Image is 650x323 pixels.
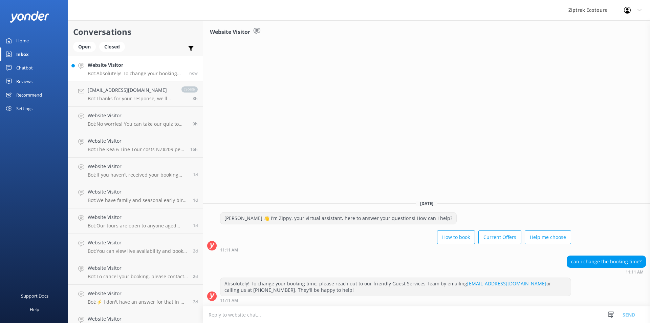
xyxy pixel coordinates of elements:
div: 11:11am 17-Aug-2025 (UTC +12:00) Pacific/Auckland [220,247,571,252]
strong: 11:11 AM [626,270,644,274]
div: Chatbot [16,61,33,75]
p: Bot: ⚡ I don't have an answer for that in my knowledge base. Please try and rephrase your questio... [88,299,188,305]
p: Bot: Absolutely! To change your booking time, please reach out to our friendly Guest Services Tea... [88,70,184,77]
div: Recommend [16,88,42,102]
span: 02:28am 15-Aug-2025 (UTC +12:00) Pacific/Auckland [193,274,198,279]
strong: 11:11 AM [220,248,238,252]
div: Reviews [16,75,32,88]
h2: Conversations [73,25,198,38]
p: Bot: The Kea 6-Line Tour costs NZ$209 per adult and NZ$169 per youth (6-14 years). For 4 adults a... [88,146,185,153]
div: Closed [99,42,125,52]
p: Bot: Thanks for your response, we'll get back to you as soon as we can during opening hours. [88,96,175,102]
h4: Website Visitor [88,112,188,119]
span: 06:58pm 16-Aug-2025 (UTC +12:00) Pacific/Auckland [190,146,198,152]
strong: 11:11 AM [220,299,238,303]
span: 11:11am 17-Aug-2025 (UTC +12:00) Pacific/Auckland [189,70,198,76]
div: Inbox [16,47,29,61]
h4: Website Visitor [88,315,188,323]
a: Closed [99,43,128,50]
p: Bot: We have family and seasonal early bird discounts available, and they can change throughout t... [88,197,188,203]
div: Settings [16,102,32,115]
h4: [EMAIL_ADDRESS][DOMAIN_NAME] [88,86,175,94]
h4: Website Visitor [88,264,188,272]
div: 11:11am 17-Aug-2025 (UTC +12:00) Pacific/Auckland [567,269,646,274]
a: Website VisitorBot:We have family and seasonal early bird discounts available, and they can chang... [68,183,203,208]
a: Website VisitorBot:You can view live availability and book your zipline tour online at [URL][DOMA... [68,234,203,259]
span: 01:28am 17-Aug-2025 (UTC +12:00) Pacific/Auckland [193,121,198,127]
p: Bot: No worries! You can take our quiz to help choose the best zipline adventure for you at [URL]... [88,121,188,127]
a: Website VisitorBot:The Kea 6-Line Tour costs NZ$209 per adult and NZ$169 per youth (6-14 years). ... [68,132,203,158]
h4: Website Visitor [88,239,188,246]
div: 11:11am 17-Aug-2025 (UTC +12:00) Pacific/Auckland [220,298,571,303]
a: Website VisitorBot:To cancel your booking, please contact our friendly Guest Services Team by ema... [68,259,203,285]
h4: Website Visitor [88,137,185,145]
h4: Website Visitor [88,290,188,297]
a: Website VisitorBot:No worries! You can take our quiz to help choose the best zipline adventure fo... [68,107,203,132]
p: Bot: If you haven't received your booking confirmation, please check your spam or promotions fold... [88,172,188,178]
p: Bot: To cancel your booking, please contact our friendly Guest Services Team by emailing us at [E... [88,274,188,280]
a: Website VisitorBot:Absolutely! To change your booking time, please reach out to our friendly Gues... [68,56,203,81]
span: 07:28am 17-Aug-2025 (UTC +12:00) Pacific/Auckland [193,96,198,101]
div: Help [30,303,39,316]
button: Current Offers [478,230,521,244]
span: 10:16pm 15-Aug-2025 (UTC +12:00) Pacific/Auckland [193,172,198,178]
h4: Website Visitor [88,61,184,69]
a: Website VisitorBot:Our tours are open to anyone aged [DEMOGRAPHIC_DATA] and up! Kids aged [DEMOGR... [68,208,203,234]
h4: Website Visitor [88,214,188,221]
div: Home [16,34,29,47]
span: 09:49pm 15-Aug-2025 (UTC +12:00) Pacific/Auckland [193,197,198,203]
span: 10:58am 15-Aug-2025 (UTC +12:00) Pacific/Auckland [193,248,198,254]
h4: Website Visitor [88,188,188,196]
div: Support Docs [21,289,48,303]
button: How to book [437,230,475,244]
a: Website VisitorBot:If you haven't received your booking confirmation, please check your spam or p... [68,158,203,183]
a: Open [73,43,99,50]
p: Bot: Our tours are open to anyone aged [DEMOGRAPHIC_DATA] and up! Kids aged [DEMOGRAPHIC_DATA] ne... [88,223,188,229]
p: Bot: You can view live availability and book your zipline tour online at [URL][DOMAIN_NAME]. [88,248,188,254]
span: 08:15pm 15-Aug-2025 (UTC +12:00) Pacific/Auckland [193,223,198,228]
span: [DATE] [416,201,437,206]
div: Absolutely! To change your booking time, please reach out to our friendly Guest Services Team by ... [220,278,571,296]
div: [PERSON_NAME] 👋 I'm Zippy, your virtual assistant, here to answer your questions! How can I help? [220,213,456,224]
span: 10:08pm 14-Aug-2025 (UTC +12:00) Pacific/Auckland [193,299,198,305]
div: can i change the booking time? [567,256,646,267]
span: closed [181,86,198,93]
h3: Website Visitor [210,28,250,37]
img: yonder-white-logo.png [10,11,49,22]
a: [EMAIL_ADDRESS][DOMAIN_NAME] [467,280,546,287]
a: [EMAIL_ADDRESS][DOMAIN_NAME]Bot:Thanks for your response, we'll get back to you as soon as we can... [68,81,203,107]
div: Open [73,42,96,52]
a: Website VisitorBot:⚡ I don't have an answer for that in my knowledge base. Please try and rephras... [68,285,203,310]
button: Help me choose [525,230,571,244]
h4: Website Visitor [88,163,188,170]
